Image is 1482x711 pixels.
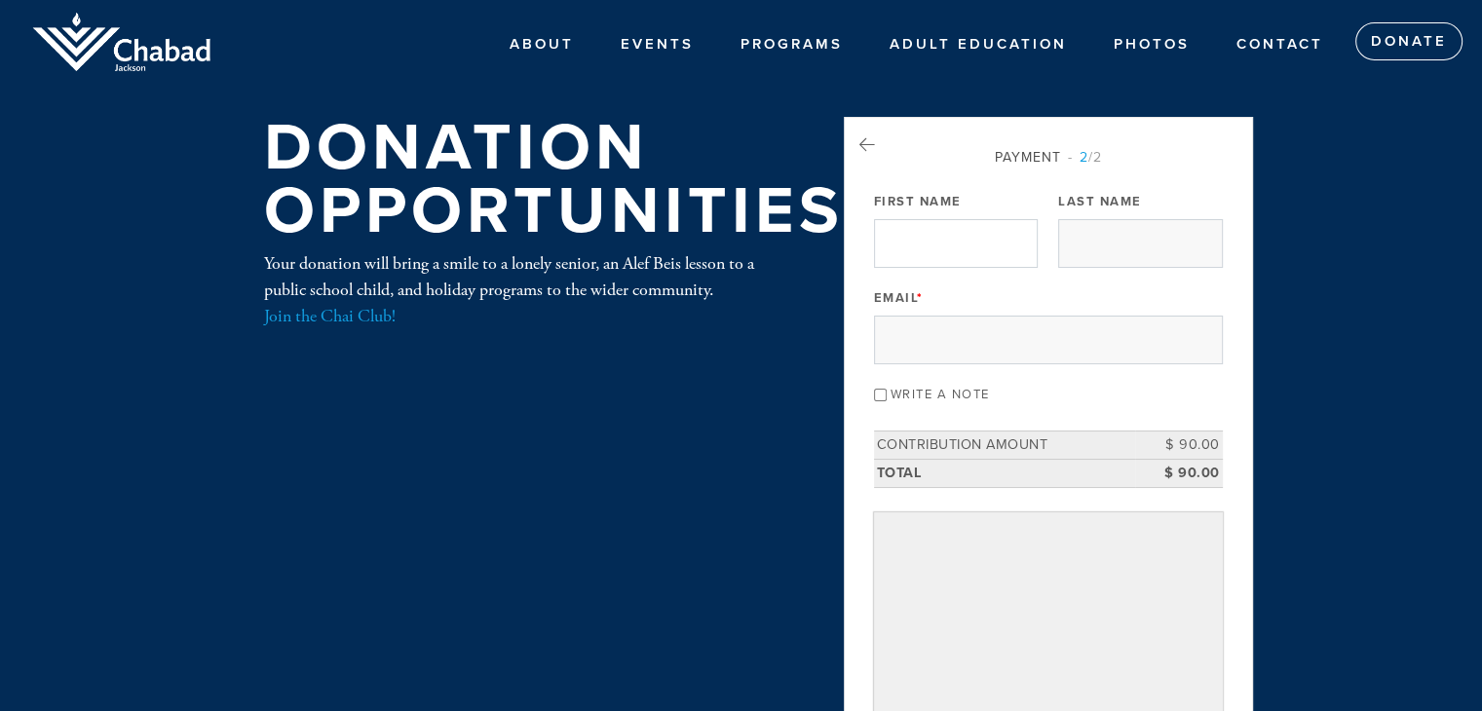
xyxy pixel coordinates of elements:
[264,305,396,327] a: Join the Chai Club!
[917,290,924,306] span: This field is required.
[1068,149,1102,166] span: /2
[891,387,990,402] label: Write a note
[874,459,1135,487] td: Total
[874,147,1223,168] div: Payment
[1099,25,1204,62] a: Photos
[1135,459,1223,487] td: $ 90.00
[874,431,1135,460] td: Contribution Amount
[874,193,962,210] label: First Name
[1355,22,1463,61] a: Donate
[29,10,214,75] img: Jackson%20Logo_0.png
[606,25,708,62] a: Events
[1058,193,1142,210] label: Last Name
[264,250,780,329] div: Your donation will bring a smile to a lonely senior, an Alef Beis lesson to a public school child...
[1222,25,1338,62] a: Contact
[1080,149,1088,166] span: 2
[264,117,844,243] h1: Donation Opportunities
[1135,431,1223,460] td: $ 90.00
[874,289,924,307] label: Email
[495,25,589,62] a: ABOUT
[726,25,857,62] a: PROGRAMS
[875,25,1082,62] a: Adult Education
